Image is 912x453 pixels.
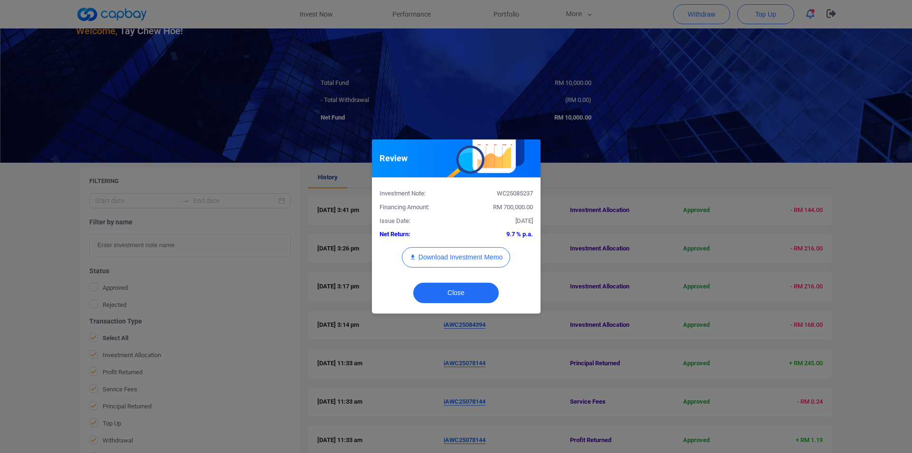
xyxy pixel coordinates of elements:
[372,216,456,226] div: Issue Date:
[402,247,510,268] button: Download Investment Memo
[372,203,456,213] div: Financing Amount:
[456,216,540,226] div: [DATE]
[493,203,533,211] span: RM 700,000.00
[372,230,456,240] div: Net Return:
[456,189,540,199] div: WC25085237
[372,189,456,199] div: Investment Note:
[456,230,540,240] div: 9.7 % p.a.
[380,153,408,164] h5: Review
[413,283,499,303] button: Close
